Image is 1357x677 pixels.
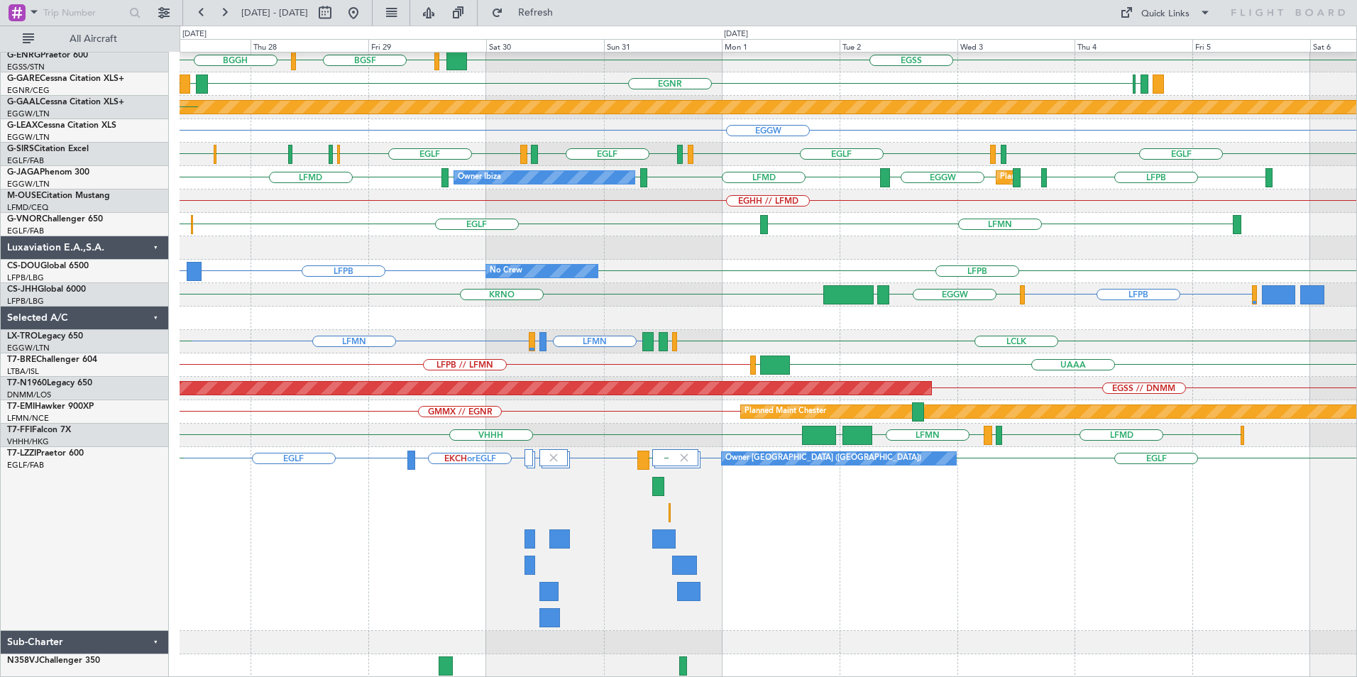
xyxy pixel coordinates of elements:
[1075,39,1192,52] div: Thu 4
[7,402,35,411] span: T7-EMI
[241,6,308,19] span: [DATE] - [DATE]
[7,449,84,458] a: T7-LZZIPraetor 600
[506,8,566,18] span: Refresh
[133,39,251,52] div: Wed 27
[7,51,88,60] a: G-ENRGPraetor 600
[7,226,44,236] a: EGLF/FAB
[7,62,45,72] a: EGSS/STN
[7,356,97,364] a: T7-BREChallenger 604
[7,98,40,106] span: G-GAAL
[7,192,41,200] span: M-OUSE
[604,39,722,52] div: Sun 31
[7,145,89,153] a: G-SIRSCitation Excel
[7,75,40,83] span: G-GARE
[7,98,124,106] a: G-GAALCessna Citation XLS+
[7,85,50,96] a: EGNR/CEG
[840,39,957,52] div: Tue 2
[957,39,1075,52] div: Wed 3
[722,39,840,52] div: Mon 1
[7,332,38,341] span: LX-TRO
[490,260,522,282] div: No Crew
[7,262,89,270] a: CS-DOUGlobal 6500
[7,656,39,665] span: N358VJ
[7,168,89,177] a: G-JAGAPhenom 300
[724,28,748,40] div: [DATE]
[7,179,50,189] a: EGGW/LTN
[7,332,83,341] a: LX-TROLegacy 650
[251,39,368,52] div: Thu 28
[182,28,207,40] div: [DATE]
[486,39,604,52] div: Sat 30
[7,390,51,400] a: DNMM/LOS
[7,145,34,153] span: G-SIRS
[7,192,110,200] a: M-OUSECitation Mustang
[7,426,71,434] a: T7-FFIFalcon 7X
[16,28,154,50] button: All Aircraft
[458,167,501,188] div: Owner Ibiza
[7,426,32,434] span: T7-FFI
[7,285,86,294] a: CS-JHHGlobal 6000
[43,2,125,23] input: Trip Number
[37,34,150,44] span: All Aircraft
[1141,7,1190,21] div: Quick Links
[1192,39,1310,52] div: Fri 5
[7,402,94,411] a: T7-EMIHawker 900XP
[745,401,826,422] div: Planned Maint Chester
[7,460,44,470] a: EGLF/FAB
[7,155,44,166] a: EGLF/FAB
[7,379,92,387] a: T7-N1960Legacy 650
[7,121,116,130] a: G-LEAXCessna Citation XLS
[7,413,49,424] a: LFMN/NCE
[7,449,36,458] span: T7-LZZI
[7,273,44,283] a: LFPB/LBG
[7,296,44,307] a: LFPB/LBG
[485,1,570,24] button: Refresh
[7,215,103,224] a: G-VNORChallenger 650
[547,451,560,464] img: gray-close.svg
[7,109,50,119] a: EGGW/LTN
[1113,1,1218,24] button: Quick Links
[7,75,124,83] a: G-GARECessna Citation XLS+
[7,121,38,130] span: G-LEAX
[7,285,38,294] span: CS-JHH
[7,51,40,60] span: G-ENRG
[678,451,691,464] img: gray-close.svg
[7,656,100,665] a: N358VJChallenger 350
[7,168,40,177] span: G-JAGA
[7,436,49,447] a: VHHH/HKG
[7,379,47,387] span: T7-N1960
[7,132,50,143] a: EGGW/LTN
[7,343,50,353] a: EGGW/LTN
[725,448,921,469] div: Owner [GEOGRAPHIC_DATA] ([GEOGRAPHIC_DATA])
[7,202,48,213] a: LFMD/CEQ
[7,366,39,377] a: LTBA/ISL
[368,39,486,52] div: Fri 29
[7,356,36,364] span: T7-BRE
[7,262,40,270] span: CS-DOU
[1000,167,1224,188] div: Planned Maint [GEOGRAPHIC_DATA] ([GEOGRAPHIC_DATA])
[7,215,42,224] span: G-VNOR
